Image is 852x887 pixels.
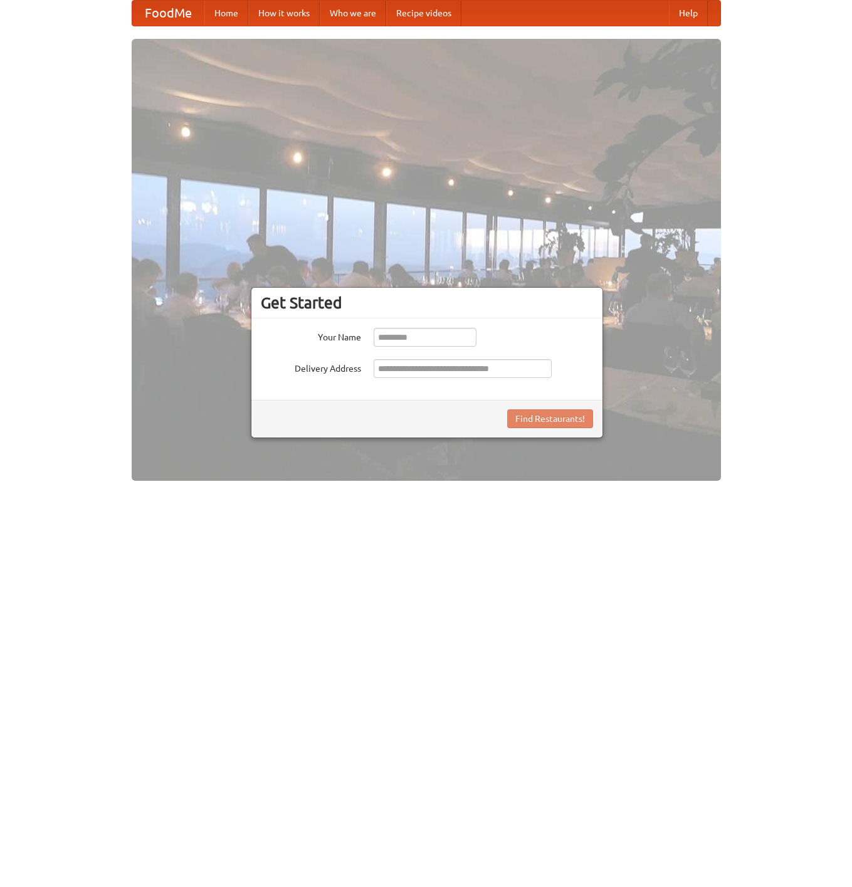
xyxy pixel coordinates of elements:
[386,1,461,26] a: Recipe videos
[669,1,708,26] a: Help
[320,1,386,26] a: Who we are
[204,1,248,26] a: Home
[248,1,320,26] a: How it works
[507,409,593,428] button: Find Restaurants!
[261,293,593,312] h3: Get Started
[132,1,204,26] a: FoodMe
[261,328,361,344] label: Your Name
[261,359,361,375] label: Delivery Address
